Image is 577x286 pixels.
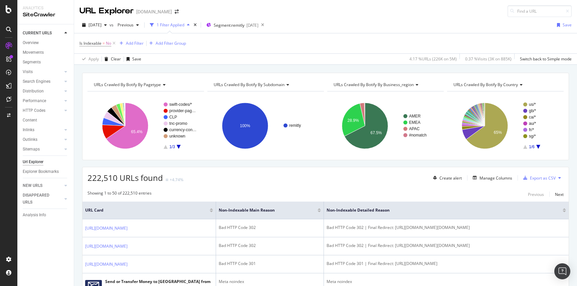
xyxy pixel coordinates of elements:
[555,192,564,197] div: Next
[136,8,172,15] div: [DOMAIN_NAME]
[85,225,128,232] a: [URL][DOMAIN_NAME]
[23,68,62,75] a: Visits
[23,30,62,37] a: CURRENT URLS
[88,56,99,62] div: Apply
[23,39,39,46] div: Overview
[23,11,68,19] div: SiteCrawler
[409,133,427,137] text: #nomatch
[169,127,196,132] text: currency-con…
[563,22,572,28] div: Save
[409,56,457,62] div: 4.17 % URLs ( 226K on 5M )
[447,97,562,155] svg: A chart.
[479,175,512,181] div: Manage Columns
[23,39,69,46] a: Overview
[555,190,564,198] button: Next
[240,123,250,128] text: 100%
[85,243,128,250] a: [URL][DOMAIN_NAME]
[103,40,105,46] span: =
[529,145,535,149] text: 1/6
[23,117,69,124] a: Content
[102,54,121,64] button: Clear
[327,243,566,249] div: Bad HTTP Code 302 | Final Redirect: [URL][DOMAIN_NAME][DOMAIN_NAME]
[327,279,566,285] div: Meta noindex
[115,22,134,28] span: Previous
[521,173,556,183] button: Export as CSV
[169,121,187,126] text: tnc-promo
[85,261,128,268] a: [URL][DOMAIN_NAME]
[131,129,143,134] text: 65.4%
[157,22,184,28] div: 1 Filter Applied
[23,107,45,114] div: HTTP Codes
[169,102,192,107] text: swift-codes/*
[23,212,46,219] div: Analysis Info
[23,168,69,175] a: Explorer Bookmarks
[554,20,572,30] button: Save
[334,82,414,87] span: URLs Crawled By Botify By business_region
[192,22,198,28] div: times
[554,263,570,279] div: Open Intercom Messenger
[23,146,62,153] a: Sitemaps
[23,97,46,104] div: Performance
[23,59,69,66] a: Segments
[23,136,62,143] a: Outlinks
[494,130,502,135] text: 65%
[219,225,321,231] div: Bad HTTP Code 302
[528,192,544,197] div: Previous
[79,5,134,17] div: URL Explorer
[175,9,179,14] div: arrow-right-arrow-left
[87,190,152,198] div: Showing 1 to 50 of 222,510 entries
[170,177,183,183] div: +4.74%
[204,20,258,30] button: Segment:remitly[DATE]
[23,136,37,143] div: Outlinks
[132,56,141,62] div: Save
[23,5,68,11] div: Analytics
[87,97,203,155] div: A chart.
[117,39,144,47] button: Add Filter
[23,49,44,56] div: Movements
[23,78,50,85] div: Search Engines
[23,182,62,189] a: NEW URLS
[452,79,558,90] h4: URLs Crawled By Botify By country
[207,97,323,155] svg: A chart.
[327,97,442,155] div: A chart.
[88,22,102,28] span: 2025 Aug. 7th
[169,145,175,149] text: 1/3
[508,5,572,17] input: Find a URL
[156,40,186,46] div: Add Filter Group
[23,30,52,37] div: CURRENT URLS
[79,40,102,46] span: Is Indexable
[85,207,208,213] span: URL Card
[106,39,111,48] span: No
[327,207,553,213] span: Non-Indexable Detailed Reason
[23,78,62,85] a: Search Engines
[219,279,321,285] div: Meta noindex
[79,20,110,30] button: [DATE]
[23,168,59,175] div: Explorer Bookmarks
[23,88,44,95] div: Distribution
[430,173,462,183] button: Create alert
[23,192,62,206] a: DISAPPEARED URLS
[465,56,512,62] div: 0.37 % Visits ( 3K on 885K )
[169,134,185,138] text: unknown
[23,192,56,206] div: DISAPPEARED URLS
[348,118,359,123] text: 28.9%
[166,179,168,181] img: Equal
[111,56,121,62] div: Clear
[23,68,33,75] div: Visits
[409,114,421,118] text: AMER
[110,22,115,28] span: vs
[23,117,37,124] div: Content
[23,107,62,114] a: HTTP Codes
[214,22,244,28] span: Segment: remitly
[23,146,40,153] div: Sitemaps
[87,172,163,183] span: 222,510 URLs found
[79,54,99,64] button: Apply
[23,159,43,166] div: Url Explorer
[23,159,69,166] a: Url Explorer
[23,88,62,95] a: Distribution
[470,174,512,182] button: Manage Columns
[219,207,308,213] span: Non-Indexable Main Reason
[332,79,438,90] h4: URLs Crawled By Botify By business_region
